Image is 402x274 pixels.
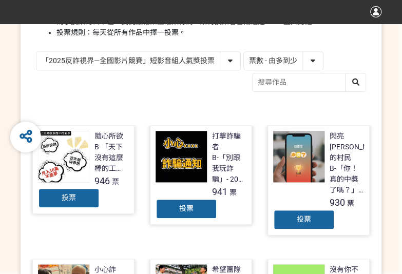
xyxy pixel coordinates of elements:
div: B-「別跟我玩詐騙」- 2025新竹市反詐視界影片徵件 [212,152,246,185]
li: 投票規則：每天從所有作品中擇一投票。 [56,27,366,38]
span: 投票 [297,215,311,223]
input: 搜尋作品 [253,73,366,91]
span: 票 [347,199,354,207]
span: 941 [212,186,227,197]
div: 打擊詐騙者 [212,131,246,152]
div: B-「天下沒有這麼棒的工作，別讓你的求職夢變成惡夢！」- 2025新竹市反詐視界影片徵件 [94,142,129,174]
a: 隨心所欲B-「天下沒有這麼棒的工作，別讓你的求職夢變成惡夢！」- 2025新竹市反詐視界影片徵件946票投票 [32,125,135,214]
span: 票 [112,178,119,186]
span: 投票 [62,193,76,202]
a: 打擊詐騙者B-「別跟我玩詐騙」- 2025新竹市反詐視界影片徵件941票投票 [150,125,252,225]
div: 隨心所欲 [94,131,123,142]
div: 閃亮[PERSON_NAME]的村民 [330,131,385,163]
span: 930 [330,197,345,208]
div: B-「你！真的中獎了嗎？」- 2025新竹市反詐視界影片徵件 [330,163,364,195]
span: 946 [94,175,110,186]
span: 票 [229,188,237,197]
a: 閃亮[PERSON_NAME]的村民B-「你！真的中獎了嗎？」- 2025新竹市反詐視界影片徵件930票投票 [267,125,370,236]
span: 投票 [179,204,194,212]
